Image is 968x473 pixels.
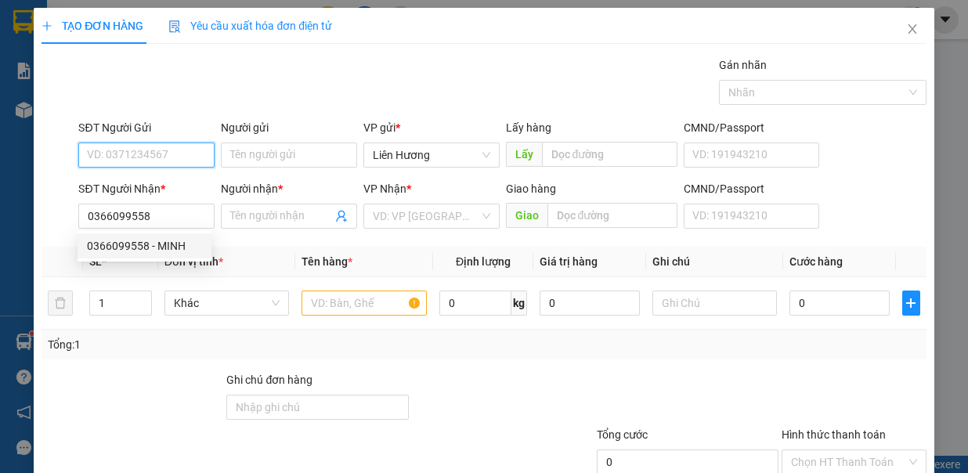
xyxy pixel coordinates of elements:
[363,182,406,195] span: VP Nhận
[221,119,357,136] div: Người gửi
[542,142,677,167] input: Dọc đường
[540,291,640,316] input: 0
[902,291,920,316] button: plus
[506,121,551,134] span: Lấy hàng
[373,143,490,167] span: Liên Hương
[646,247,784,277] th: Ghi chú
[363,119,500,136] div: VP gửi
[506,182,556,195] span: Giao hàng
[7,34,298,54] li: 01 [PERSON_NAME]
[511,291,527,316] span: kg
[89,255,102,268] span: SL
[540,255,598,268] span: Giá trị hàng
[719,59,767,71] label: Gán nhãn
[782,428,886,441] label: Hình thức thanh toán
[90,38,103,50] span: environment
[226,374,312,386] label: Ghi chú đơn hàng
[221,180,357,197] div: Người nhận
[78,180,215,197] div: SĐT Người Nhận
[42,20,143,32] span: TẠO ĐƠN HÀNG
[302,255,352,268] span: Tên hàng
[456,255,511,268] span: Định lượng
[87,237,202,255] div: 0366099558 - MINH
[906,23,919,35] span: close
[48,336,375,353] div: Tổng: 1
[506,142,542,167] span: Lấy
[7,98,171,124] b: GỬI : Liên Hương
[652,291,778,316] input: Ghi Chú
[90,10,222,30] b: [PERSON_NAME]
[78,119,215,136] div: SĐT Người Gửi
[48,291,73,316] button: delete
[890,8,934,52] button: Close
[597,428,648,441] span: Tổng cước
[7,7,85,85] img: logo.jpg
[226,395,408,420] input: Ghi chú đơn hàng
[42,20,52,31] span: plus
[335,210,348,222] span: user-add
[302,291,427,316] input: VD: Bàn, Ghế
[506,203,547,228] span: Giao
[7,54,298,74] li: 02523854854
[90,57,103,70] span: phone
[547,203,677,228] input: Dọc đường
[174,291,280,315] span: Khác
[164,255,223,268] span: Đơn vị tính
[684,119,820,136] div: CMND/Passport
[684,180,820,197] div: CMND/Passport
[168,20,332,32] span: Yêu cầu xuất hóa đơn điện tử
[78,233,211,258] div: 0366099558 - MINH
[789,255,843,268] span: Cước hàng
[168,20,181,33] img: icon
[903,297,919,309] span: plus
